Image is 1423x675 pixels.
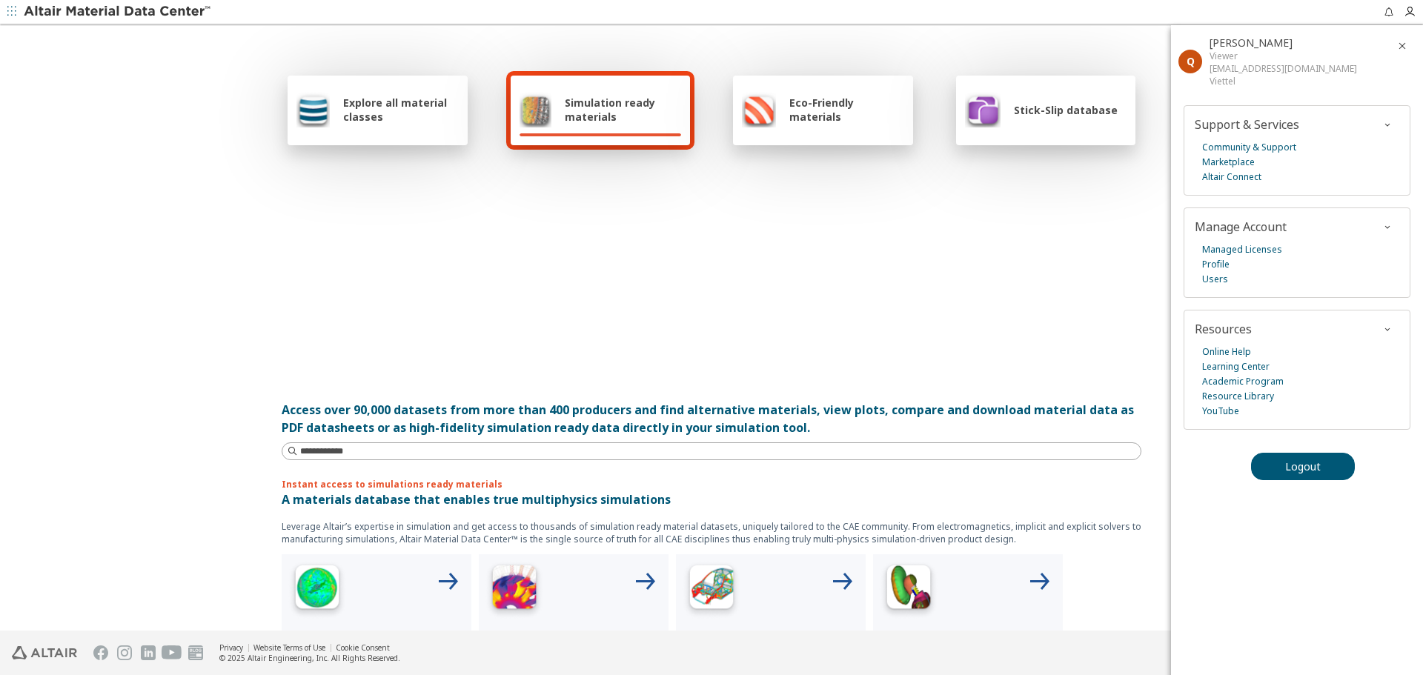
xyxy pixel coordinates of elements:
div: Viettel [1210,75,1357,87]
span: Support & Services [1195,116,1299,133]
a: Marketplace [1202,155,1255,170]
span: Simulation ready materials [565,96,681,124]
img: Explore all material classes [296,92,330,127]
img: Stick-Slip database [965,92,1001,127]
span: Manage Account [1195,219,1287,235]
div: Access over 90,000 datasets from more than 400 producers and find alternative materials, view plo... [282,401,1141,436]
p: Instant access to simulations ready materials [282,478,1141,491]
button: Logout [1251,453,1355,480]
a: Cookie Consent [336,642,390,653]
a: YouTube [1202,404,1239,419]
div: © 2025 Altair Engineering, Inc. All Rights Reserved. [219,653,400,663]
img: Simulation ready materials [520,92,551,127]
img: Crash Analyses Icon [879,560,938,619]
img: Altair Engineering [12,646,77,659]
img: Altair Material Data Center [24,4,213,19]
a: Profile [1202,257,1230,272]
span: Resources [1195,321,1252,337]
div: Viewer [1210,50,1357,62]
img: Low Frequency Icon [485,560,544,619]
div: [EMAIL_ADDRESS][DOMAIN_NAME] [1210,62,1357,75]
img: High Frequency Icon [288,560,347,619]
a: Learning Center [1202,359,1270,374]
a: Managed Licenses [1202,242,1282,257]
a: Users [1202,272,1228,287]
span: Eco-Friendly materials [789,96,903,124]
a: Academic Program [1202,374,1284,389]
img: Eco-Friendly materials [742,92,776,127]
a: Community & Support [1202,140,1296,155]
a: Resource Library [1202,389,1274,404]
p: A materials database that enables true multiphysics simulations [282,491,1141,508]
a: Privacy [219,642,243,653]
span: Stick-Slip database [1014,103,1118,117]
span: Explore all material classes [343,96,459,124]
a: Altair Connect [1202,170,1261,184]
img: Structural Analyses Icon [682,560,741,619]
a: Online Help [1202,345,1251,359]
span: Q [1187,54,1195,68]
span: Quang Nguyen [1210,36,1293,50]
a: Website Terms of Use [253,642,325,653]
span: Logout [1285,459,1321,473]
p: Leverage Altair’s expertise in simulation and get access to thousands of simulation ready materia... [282,520,1141,545]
